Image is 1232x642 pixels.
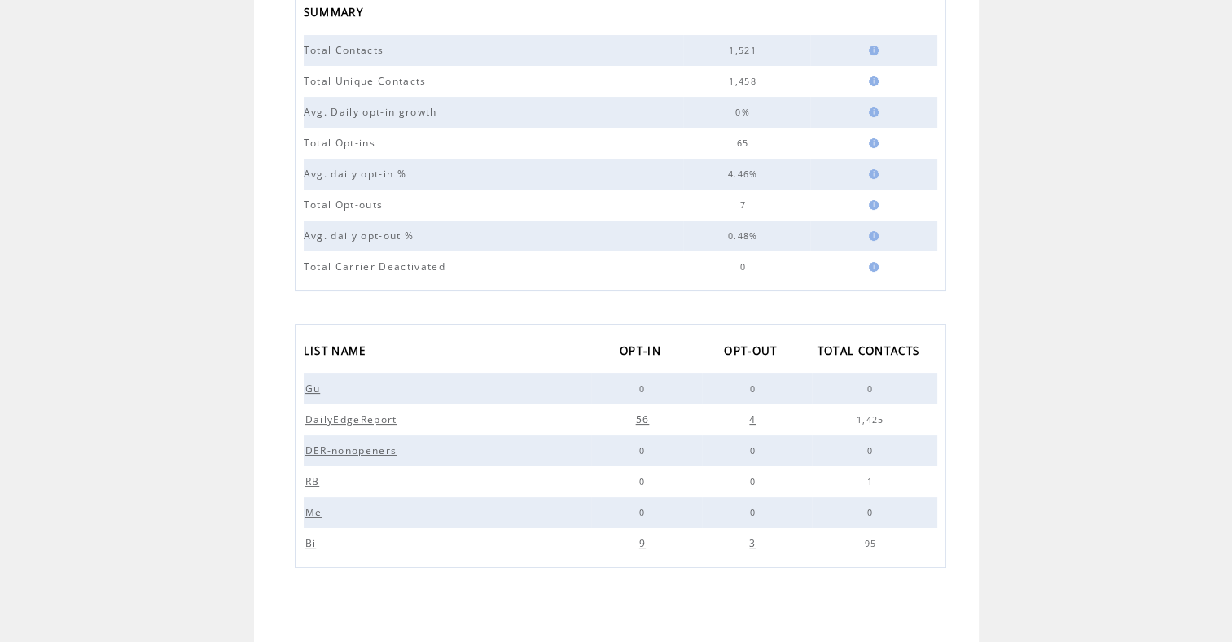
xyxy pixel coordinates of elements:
[639,445,649,456] span: 0
[739,199,749,211] span: 7
[737,138,753,149] span: 65
[729,45,761,56] span: 1,521
[304,136,379,150] span: Total Opt-ins
[304,339,375,366] a: LIST NAME
[304,475,326,487] a: RB
[818,339,928,366] a: TOTAL CONTACTS
[750,445,760,456] span: 0
[304,43,388,57] span: Total Contacts
[864,46,879,55] img: help.gif
[749,536,760,550] span: 3
[728,168,762,180] span: 4.46%
[304,74,431,88] span: Total Unique Contacts
[867,383,877,395] span: 0
[638,537,651,548] a: 9
[304,506,328,518] a: Me
[867,507,877,518] span: 0
[639,476,649,487] span: 0
[304,1,367,28] span: SUMMARY
[304,444,403,456] a: DER-nonopeners
[305,413,401,426] span: DailyEdgeReport
[864,262,879,272] img: help.gif
[728,230,762,242] span: 0.48%
[864,200,879,210] img: help.gif
[724,339,785,366] a: OPT-OUT
[634,413,655,425] a: 56
[305,443,401,457] span: DER-nonopeners
[739,261,749,273] span: 0
[636,413,654,426] span: 56
[750,507,760,518] span: 0
[305,505,327,519] span: Me
[729,76,761,87] span: 1,458
[620,339,665,366] span: OPT-IN
[864,76,879,86] img: help.gif
[864,231,879,241] img: help.gif
[748,537,761,548] a: 3
[818,339,924,366] span: TOTAL CONTACTS
[724,339,781,366] span: OPT-OUT
[304,198,388,212] span: Total Opt-outs
[620,339,669,366] a: OPT-IN
[867,445,877,456] span: 0
[867,476,877,487] span: 1
[304,105,441,119] span: Avg. Daily opt-in growth
[749,413,760,426] span: 4
[857,414,888,426] span: 1,425
[750,476,760,487] span: 0
[304,339,370,366] span: LIST NAME
[305,382,325,395] span: Gu
[304,260,449,273] span: Total Carrier Deactivated
[305,536,321,550] span: Bi
[639,536,650,550] span: 9
[735,107,754,118] span: 0%
[865,538,881,549] span: 95
[750,383,760,395] span: 0
[304,413,403,425] a: DailyEdgeReport
[305,474,324,488] span: RB
[639,507,649,518] span: 0
[864,169,879,179] img: help.gif
[304,382,327,394] a: Gu
[864,138,879,148] img: help.gif
[864,107,879,117] img: help.gif
[748,413,761,425] a: 4
[304,229,419,242] span: Avg. daily opt-out %
[304,537,322,548] a: Bi
[304,167,410,181] span: Avg. daily opt-in %
[639,383,649,395] span: 0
